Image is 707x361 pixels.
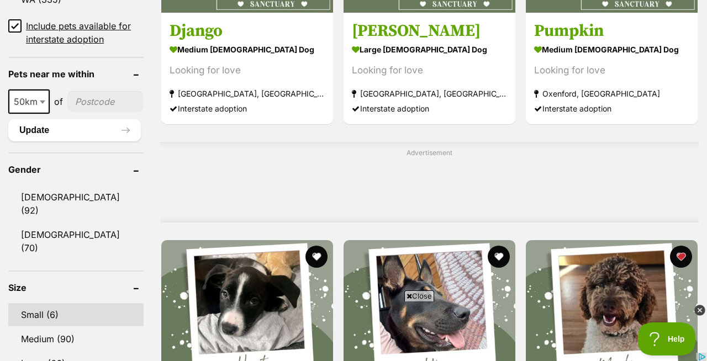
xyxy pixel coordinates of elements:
[54,95,63,108] span: of
[352,63,507,78] div: Looking for love
[534,101,689,116] div: Interstate adoption
[8,69,144,79] header: Pets near me within
[404,290,434,301] span: Close
[526,12,698,124] a: Pumpkin medium [DEMOGRAPHIC_DATA] Dog Looking for love Oxenford, [GEOGRAPHIC_DATA] Interstate ado...
[534,20,689,41] h3: Pumpkin
[352,41,507,57] strong: large [DEMOGRAPHIC_DATA] Dog
[694,305,705,316] img: close_grey_3x.png
[8,185,144,222] a: [DEMOGRAPHIC_DATA] (92)
[170,63,325,78] div: Looking for love
[26,19,144,46] span: Include pets available for interstate adoption
[352,86,507,101] strong: [GEOGRAPHIC_DATA], [GEOGRAPHIC_DATA]
[8,19,144,46] a: Include pets available for interstate adoption
[170,86,325,101] strong: [GEOGRAPHIC_DATA], [GEOGRAPHIC_DATA]
[534,63,689,78] div: Looking for love
[170,20,325,41] h3: Django
[344,12,515,124] a: [PERSON_NAME] large [DEMOGRAPHIC_DATA] Dog Looking for love [GEOGRAPHIC_DATA], [GEOGRAPHIC_DATA] ...
[305,246,328,268] button: favourite
[9,94,49,109] span: 50km
[170,101,325,116] div: Interstate adoption
[8,283,144,293] header: Size
[534,86,689,101] strong: Oxenford, [GEOGRAPHIC_DATA]
[161,12,333,124] a: Django medium [DEMOGRAPHIC_DATA] Dog Looking for love [GEOGRAPHIC_DATA], [GEOGRAPHIC_DATA] Inters...
[8,223,144,259] a: [DEMOGRAPHIC_DATA] (70)
[160,142,699,222] div: Advertisement
[8,164,144,174] header: Gender
[8,119,141,141] button: Update
[67,91,144,112] input: postcode
[8,89,50,114] span: 50km
[352,101,507,116] div: Interstate adoption
[488,246,510,268] button: favourite
[670,246,692,268] button: favourite
[534,41,689,57] strong: medium [DEMOGRAPHIC_DATA] Dog
[170,41,325,57] strong: medium [DEMOGRAPHIC_DATA] Dog
[352,20,507,41] h3: [PERSON_NAME]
